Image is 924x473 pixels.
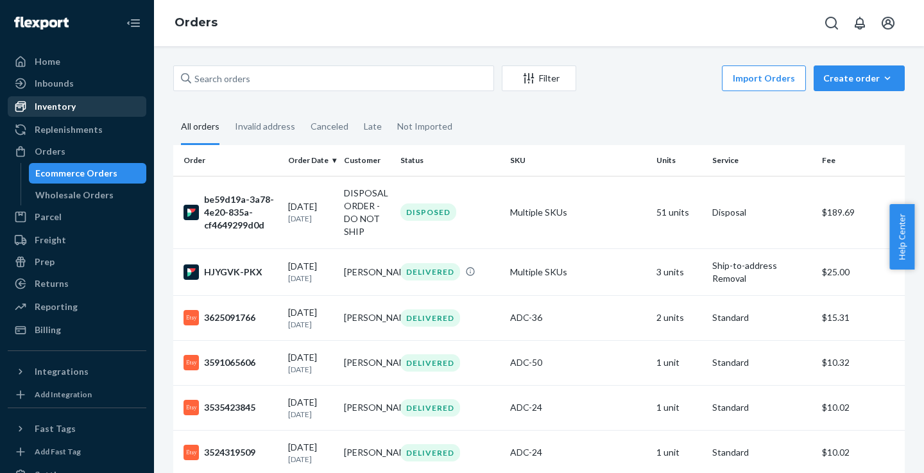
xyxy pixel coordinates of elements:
p: [DATE] [288,364,334,375]
p: [DATE] [288,319,334,330]
div: [DATE] [288,200,334,224]
p: Standard [712,446,812,459]
td: Multiple SKUs [505,176,651,248]
a: Returns [8,273,146,294]
div: Returns [35,277,69,290]
div: Wholesale Orders [35,189,114,202]
div: Add Fast Tag [35,446,81,457]
button: Open account menu [875,10,901,36]
td: $10.02 [817,385,905,430]
th: Status [395,145,505,176]
a: Add Fast Tag [8,444,146,460]
div: Replenishments [35,123,103,136]
div: Not Imported [397,110,452,143]
div: Late [364,110,382,143]
div: Filter [502,72,576,85]
p: [DATE] [288,409,334,420]
p: [DATE] [288,273,334,284]
input: Search orders [173,65,494,91]
div: 3524319509 [184,445,278,460]
div: Freight [35,234,66,246]
a: Add Integration [8,387,146,402]
td: 1 unit [651,340,707,385]
div: DELIVERED [400,263,460,280]
div: Billing [35,323,61,336]
td: DISPOSAL ORDER - DO NOT SHIP [339,176,395,248]
div: DELIVERED [400,354,460,372]
button: Open notifications [847,10,873,36]
button: Close Navigation [121,10,146,36]
p: Standard [712,401,812,414]
td: 2 units [651,295,707,340]
th: Service [707,145,817,176]
div: 3535423845 [184,400,278,415]
td: $15.31 [817,295,905,340]
div: Fast Tags [35,422,76,435]
a: Wholesale Orders [29,185,147,205]
ol: breadcrumbs [164,4,228,42]
a: Orders [175,15,218,30]
p: [DATE] [288,454,334,465]
a: Billing [8,320,146,340]
div: Prep [35,255,55,268]
th: Fee [817,145,905,176]
button: Integrations [8,361,146,382]
td: [PERSON_NAME] [339,295,395,340]
td: Multiple SKUs [505,248,651,295]
div: Home [35,55,60,68]
div: [DATE] [288,351,334,375]
div: Invalid address [235,110,295,143]
div: Ecommerce Orders [35,167,117,180]
td: 51 units [651,176,707,248]
a: Reporting [8,297,146,317]
a: Ecommerce Orders [29,163,147,184]
td: Disposal [707,176,817,248]
a: Orders [8,141,146,162]
td: 1 unit [651,385,707,430]
div: Inventory [35,100,76,113]
td: $189.69 [817,176,905,248]
div: Reporting [35,300,78,313]
div: [DATE] [288,306,334,330]
th: Order Date [283,145,339,176]
div: ADC-36 [510,311,646,324]
td: Ship-to-address Removal [707,248,817,295]
p: [DATE] [288,213,334,224]
button: Import Orders [722,65,806,91]
div: DELIVERED [400,399,460,417]
div: Create order [823,72,895,85]
div: Customer [344,155,389,166]
p: Standard [712,311,812,324]
th: Units [651,145,707,176]
th: SKU [505,145,651,176]
div: [DATE] [288,396,334,420]
div: DELIVERED [400,309,460,327]
p: Standard [712,356,812,369]
div: Inbounds [35,77,74,90]
div: Parcel [35,211,62,223]
img: Flexport logo [14,17,69,30]
button: Fast Tags [8,418,146,439]
a: Replenishments [8,119,146,140]
div: [DATE] [288,441,334,465]
button: Create order [814,65,905,91]
td: $10.32 [817,340,905,385]
th: Order [173,145,283,176]
a: Inbounds [8,73,146,94]
a: Parcel [8,207,146,227]
div: Orders [35,145,65,158]
a: Inventory [8,96,146,117]
td: [PERSON_NAME] [339,385,395,430]
button: Help Center [889,204,914,270]
div: Add Integration [35,389,92,400]
div: 3591065606 [184,355,278,370]
div: DELIVERED [400,444,460,461]
div: ADC-50 [510,356,646,369]
div: ADC-24 [510,446,646,459]
div: Canceled [311,110,348,143]
div: be59d19a-3a78-4e20-835a-cf4649299d0d [184,193,278,232]
div: 3625091766 [184,310,278,325]
td: 3 units [651,248,707,295]
div: DISPOSED [400,203,456,221]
